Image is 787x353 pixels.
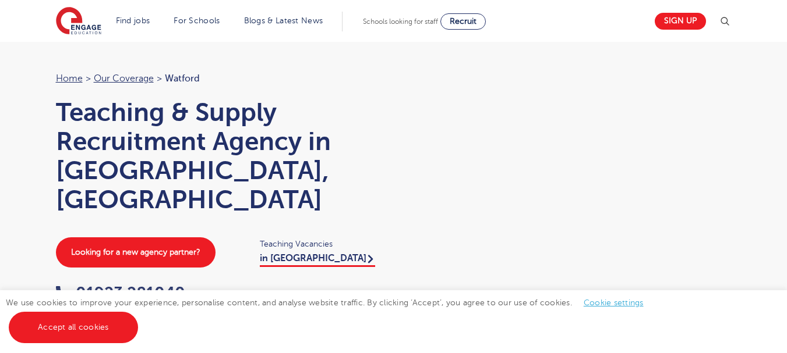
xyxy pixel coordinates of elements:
nav: breadcrumb [56,71,382,86]
span: Watford [165,73,200,84]
a: Home [56,73,83,84]
a: Cookie settings [584,298,644,307]
a: Sign up [655,13,706,30]
a: Our coverage [94,73,154,84]
h1: Teaching & Supply Recruitment Agency in [GEOGRAPHIC_DATA], [GEOGRAPHIC_DATA] [56,98,382,214]
a: in [GEOGRAPHIC_DATA] [260,253,375,267]
span: > [157,73,162,84]
a: 01923 281040 [56,284,185,302]
a: Recruit [440,13,486,30]
span: Teaching Vacancies [260,237,382,251]
img: Engage Education [56,7,101,36]
a: Looking for a new agency partner? [56,237,216,268]
a: Find jobs [116,16,150,25]
span: We use cookies to improve your experience, personalise content, and analyse website traffic. By c... [6,298,655,331]
a: Accept all cookies [9,312,138,343]
span: Recruit [450,17,477,26]
span: Schools looking for staff [363,17,438,26]
a: For Schools [174,16,220,25]
a: Blogs & Latest News [244,16,323,25]
span: > [86,73,91,84]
